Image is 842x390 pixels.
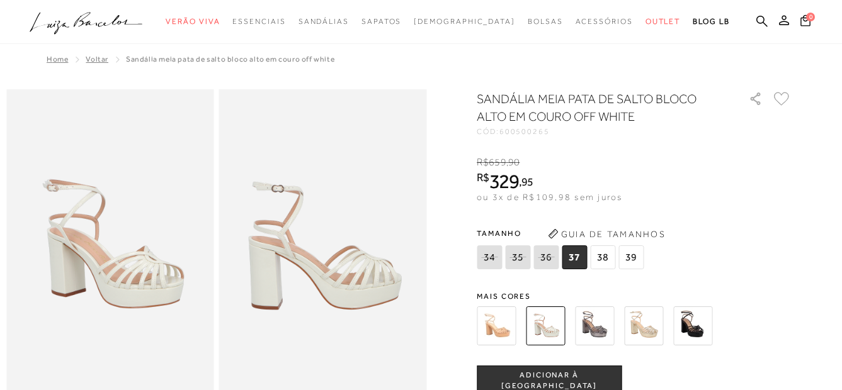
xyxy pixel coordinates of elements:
[166,10,220,33] a: noSubCategoriesText
[477,90,713,125] h1: SANDÁLIA MEIA PATA DE SALTO BLOCO ALTO EM COURO OFF WHITE
[232,17,285,26] span: Essenciais
[508,157,520,168] span: 90
[618,245,644,269] span: 39
[489,170,519,192] span: 329
[562,245,587,269] span: 37
[576,17,633,26] span: Acessórios
[590,245,615,269] span: 38
[47,55,68,64] a: Home
[797,14,814,31] button: 0
[299,10,349,33] a: noSubCategoriesText
[806,13,815,21] span: 0
[505,245,530,269] span: 35
[528,10,563,33] a: noSubCategoriesText
[528,17,563,26] span: Bolsas
[526,306,565,345] img: SANDÁLIA MEIA PATA DE SALTO BLOCO ALTO EM COURO OFF WHITE
[477,245,502,269] span: 34
[533,245,559,269] span: 36
[673,306,712,345] img: SANDÁLIA MEIA PATA SALTO ALTO TIRAS DELINEADAS PRETA
[477,224,647,243] span: Tamanho
[361,17,401,26] span: Sapatos
[499,127,550,136] span: 600500265
[126,55,334,64] span: SANDÁLIA MEIA PATA DE SALTO BLOCO ALTO EM COURO OFF WHITE
[477,128,729,135] div: CÓD:
[477,172,489,183] i: R$
[693,10,729,33] a: BLOG LB
[519,176,533,187] i: ,
[299,17,349,26] span: Sandálias
[575,306,614,345] img: SANDÁLIA MEIA PATA SALTO ALTO TIRAS DELINEADAS CHUMBO
[646,10,681,33] a: noSubCategoriesText
[506,157,520,168] i: ,
[477,306,516,345] img: SANDÁLIA MEIA PATA DE SALTO BLOCO ALTO EM COURO BEGE
[414,17,515,26] span: [DEMOGRAPHIC_DATA]
[489,157,506,168] span: 659
[86,55,108,64] a: Voltar
[232,10,285,33] a: noSubCategoriesText
[166,17,220,26] span: Verão Viva
[361,10,401,33] a: noSubCategoriesText
[693,17,729,26] span: BLOG LB
[414,10,515,33] a: noSubCategoriesText
[477,157,489,168] i: R$
[646,17,681,26] span: Outlet
[477,192,622,202] span: ou 3x de R$109,98 sem juros
[576,10,633,33] a: noSubCategoriesText
[624,306,663,345] img: SANDÁLIA MEIA PATA SALTO ALTO TIRAS DELINEADAS DOURADA
[543,224,669,244] button: Guia de Tamanhos
[477,292,792,300] span: Mais cores
[521,175,533,188] span: 95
